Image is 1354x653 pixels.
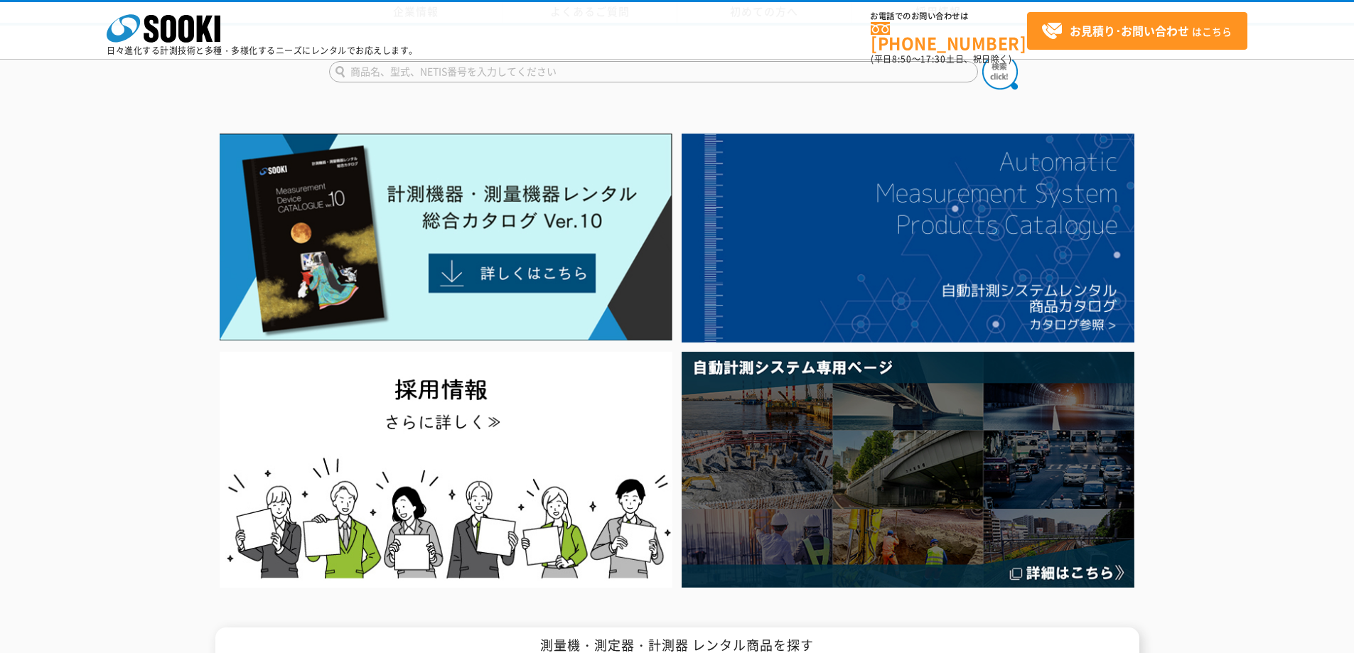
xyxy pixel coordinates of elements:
a: [PHONE_NUMBER] [871,22,1027,51]
img: 自動計測システムカタログ [682,134,1134,342]
img: SOOKI recruit [220,352,672,587]
strong: お見積り･お問い合わせ [1070,22,1189,39]
span: 8:50 [892,53,912,65]
a: お見積り･お問い合わせはこちら [1027,12,1247,50]
img: btn_search.png [982,54,1018,90]
span: 17:30 [920,53,946,65]
span: (平日 ～ 土日、祝日除く) [871,53,1011,65]
span: お電話でのお問い合わせは [871,12,1027,21]
input: 商品名、型式、NETIS番号を入力してください [329,61,978,82]
span: はこちら [1041,21,1232,42]
img: Catalog Ver10 [220,134,672,341]
p: 日々進化する計測技術と多種・多様化するニーズにレンタルでお応えします。 [107,46,418,55]
img: 自動計測システム専用ページ [682,352,1134,587]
